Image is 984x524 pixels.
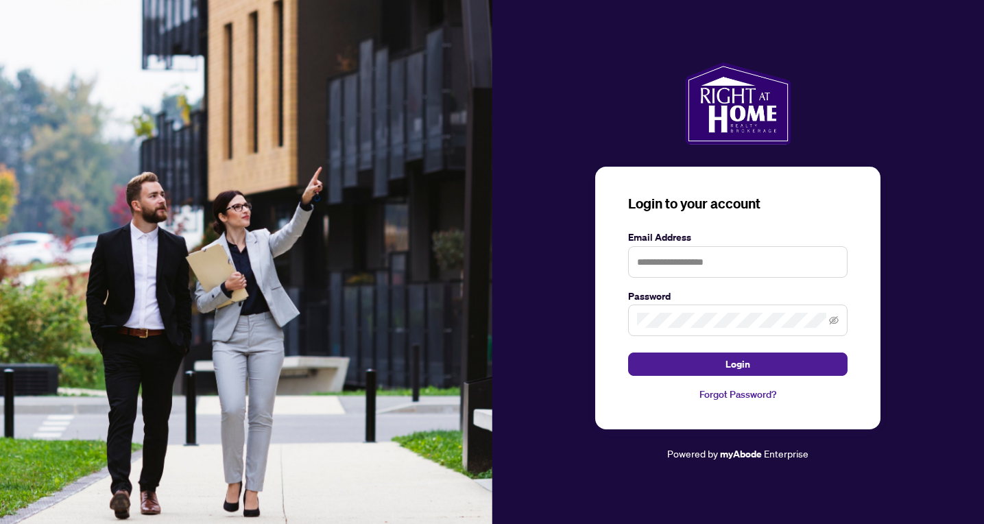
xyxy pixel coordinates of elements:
label: Password [628,289,848,304]
h3: Login to your account [628,194,848,213]
span: Enterprise [764,447,808,460]
img: ma-logo [685,62,791,145]
span: Powered by [667,447,718,460]
button: Login [628,353,848,376]
label: Email Address [628,230,848,245]
span: Login [725,353,750,375]
span: eye-invisible [829,315,839,325]
a: myAbode [720,446,762,462]
a: Forgot Password? [628,387,848,402]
